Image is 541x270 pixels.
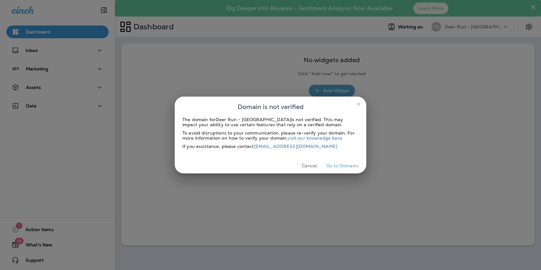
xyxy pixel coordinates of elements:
button: Go to Domains [324,161,361,171]
button: close [354,99,364,109]
a: visit our knowledge base [287,135,342,141]
span: Domain is not verified [238,102,304,112]
a: [EMAIL_ADDRESS][DOMAIN_NAME] [254,143,338,149]
div: If you assistance, please contact [182,144,359,149]
button: Cancel [297,161,321,171]
div: To avoid disruptions to your communication, please re-verify your domain. For more information on... [182,130,359,141]
div: The domain for Deer Run - [GEOGRAPHIC_DATA] is not verified. This may impact your ability to use ... [182,117,359,127]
